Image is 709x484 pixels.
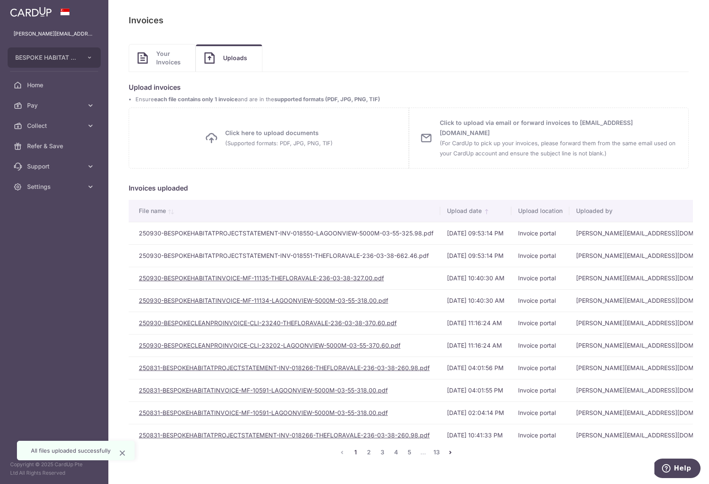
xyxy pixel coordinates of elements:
span: BESPOKE HABITAT SHEN PTE. LTD. [15,53,78,62]
td: Invoice portal [511,289,569,312]
a: 250831-BESPOKEHABITATPROJECTSTATEMENT-INV-018266-THEFLORAVALE-236-03-38-260.98.pdf [139,431,430,439]
small: (For CardUp to pick up your invoices, please forward them from the same email used on your CardUp... [440,140,676,157]
td: [DATE] 11:16:24 AM [440,334,511,357]
span: Click to upload via email or forward invoices to [EMAIL_ADDRESS][DOMAIN_NAME] [440,118,679,158]
td: 250930-BESPOKEHABITATPROJECTSTATEMENT-INV-018550-LAGOONVIEW-5000M-03-55-325.98.pdf [129,222,440,244]
a: Uploads [196,44,262,72]
td: Invoice portal [511,244,569,267]
td: [DATE] 04:01:56 PM [440,357,511,379]
td: [DATE] 10:41:33 PM [440,424,511,446]
span: Your Invoices [156,50,187,66]
button: Close [117,448,127,458]
td: Invoice portal [511,401,569,424]
b: each file contains only 1 invoice [154,96,238,102]
td: [DATE] 09:53:14 PM [440,222,511,244]
a: 250930-BESPOKECLEANPROINVOICE-CLI-23202-LAGOONVIEW-5000M-03-55-370.60.pdf [139,342,400,349]
td: Invoice portal [511,312,569,334]
span: Click here to upload documents [225,128,333,148]
span: Refer & Save [27,142,83,150]
td: Invoice portal [511,267,569,289]
a: 250930-BESPOKEHABITATINVOICE-MF-11134-LAGOONVIEW-5000M-03-55-318.00.pdf [139,297,388,304]
span: Collect [27,122,83,130]
small: (Supported formats: PDF, JPG, PNG, TIF) [225,140,333,147]
p: Invoices [129,14,163,27]
td: Invoice portal [511,357,569,379]
td: Invoice portal [511,334,569,357]
a: 250831-BESPOKEHABITATINVOICE-MF-10591-LAGOONVIEW-5000M-03-55-318.00.pdf [139,387,388,394]
span: Home [27,81,83,89]
td: [DATE] 11:16:24 AM [440,312,511,334]
td: [DATE] 04:01:55 PM [440,379,511,401]
img: Invoice icon Image [138,52,148,64]
td: 250930-BESPOKEHABITATPROJECTSTATEMENT-INV-018551-THEFLORAVALE-236-03-38-662.46.pdf [129,244,440,267]
td: [DATE] 02:04:14 PM [440,401,511,424]
b: supported formats (PDF, JPG, PNG, TIF) [274,96,380,102]
li: Ensure and are in the [135,96,689,103]
button: BESPOKE HABITAT SHEN PTE. LTD. [8,47,101,68]
img: CardUp [10,7,52,17]
td: Invoice portal [511,222,569,244]
a: 250831-BESPOKEHABITATPROJECTSTATEMENT-INV-018266-THEFLORAVALE-236-03-38-260.98.pdf [139,364,430,371]
td: [DATE] 10:40:30 AM [440,267,511,289]
h5: Invoices uploaded [129,183,689,193]
a: 1 [350,447,361,457]
td: [DATE] 09:53:14 PM [440,244,511,267]
iframe: Opens a widget where you can find more information [654,459,701,480]
span: Settings [27,183,83,191]
a: 250930-BESPOKEHABITATINVOICE-MF-11135-THEFLORAVALE-236-03-38-327.00.pdf [139,274,384,282]
a: 5 [405,447,415,457]
th: Upload location [511,200,569,222]
a: 3 [378,447,388,457]
a: … [418,447,428,457]
a: Your Invoices [129,44,195,72]
a: 250930-BESPOKECLEANPROINVOICE-CLI-23240-THEFLORAVALE-236-03-38-370.60.pdf [139,319,397,326]
a: 2 [364,447,374,457]
div: All files uploaded successfully [31,446,110,455]
span: Support [27,162,83,171]
span: Pay [27,101,83,110]
a: Click to upload via email or forward invoices to [EMAIL_ADDRESS][DOMAIN_NAME] (For CardUp to pick... [409,108,689,169]
th: File name: activate to sort column ascending [129,200,440,222]
td: [DATE] 10:40:30 AM [440,289,511,312]
td: Invoice portal [511,424,569,446]
a: 250831-BESPOKEHABITATINVOICE-MF-10591-LAGOONVIEW-5000M-03-55-318.00.pdf [139,409,388,416]
a: 4 [391,447,401,457]
p: Upload invoices [129,82,689,92]
a: 13 [432,447,442,457]
p: [PERSON_NAME][EMAIL_ADDRESS][DOMAIN_NAME] [14,30,95,38]
img: Invoice icon Image [204,52,215,64]
th: Upload date: activate to sort column ascending [440,200,511,222]
td: Invoice portal [511,379,569,401]
span: Uploads [223,54,254,62]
